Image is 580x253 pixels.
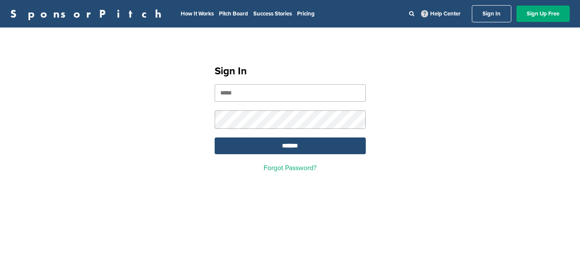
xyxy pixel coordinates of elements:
[297,10,315,17] a: Pricing
[215,64,366,79] h1: Sign In
[264,164,316,172] a: Forgot Password?
[219,10,248,17] a: Pitch Board
[472,5,511,22] a: Sign In
[10,8,167,19] a: SponsorPitch
[419,9,462,19] a: Help Center
[253,10,292,17] a: Success Stories
[516,6,570,22] a: Sign Up Free
[181,10,214,17] a: How It Works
